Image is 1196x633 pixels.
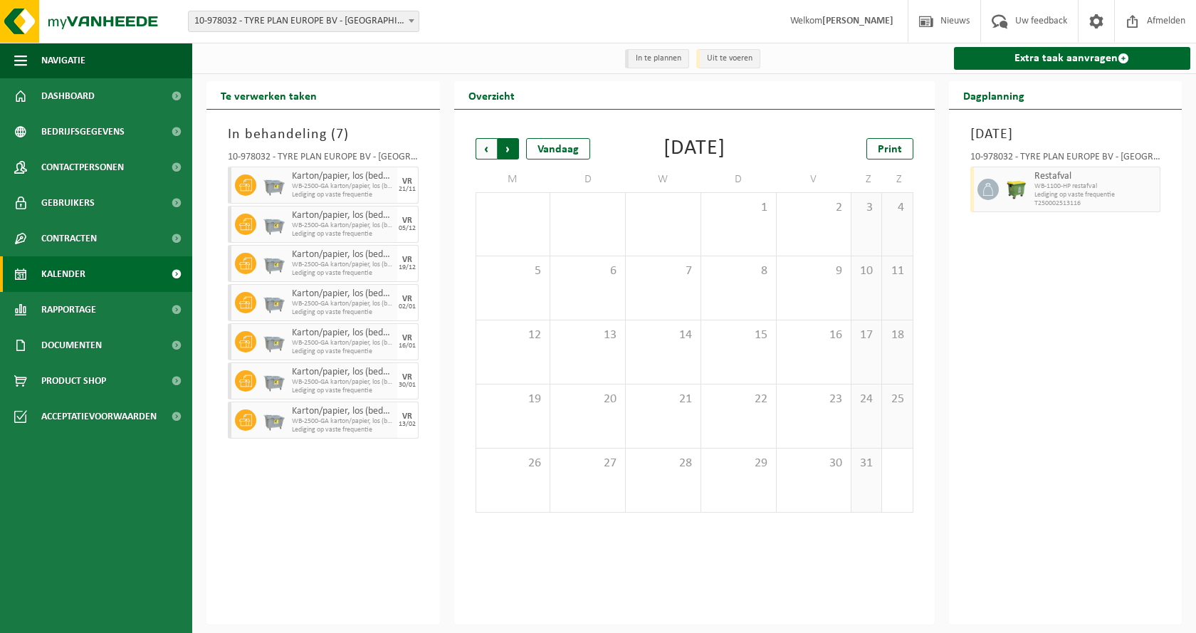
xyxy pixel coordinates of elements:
div: [DATE] [663,138,725,159]
span: WB-2500-GA karton/papier, los (bedrijven) [292,417,394,426]
div: VR [402,216,412,225]
span: Rapportage [41,292,96,328]
span: WB-2500-GA karton/papier, los (bedrijven) [292,339,394,347]
img: WB-2500-GAL-GY-01 [263,214,285,235]
span: WB-2500-GA karton/papier, los (bedrijven) [292,261,394,269]
span: Documenten [41,328,102,363]
span: Bedrijfsgegevens [41,114,125,150]
img: WB-2500-GAL-GY-01 [263,409,285,431]
span: Lediging op vaste frequentie [292,191,394,199]
span: Lediging op vaste frequentie [292,387,394,395]
td: M [476,167,551,192]
div: 19/12 [399,264,416,271]
span: 30 [784,456,844,471]
h3: [DATE] [970,124,1161,145]
img: WB-2500-GAL-GY-01 [263,253,285,274]
span: WB-2500-GA karton/papier, los (bedrijven) [292,300,394,308]
span: Lediging op vaste frequentie [292,347,394,356]
div: Vandaag [526,138,590,159]
span: Acceptatievoorwaarden [41,399,157,434]
span: 26 [483,456,543,471]
span: Karton/papier, los (bedrijven) [292,210,394,221]
span: Lediging op vaste frequentie [1034,191,1157,199]
span: 29 [708,456,769,471]
span: T250002513116 [1034,199,1157,208]
span: Kalender [41,256,85,292]
div: 30/01 [399,382,416,389]
div: 10-978032 - TYRE PLAN EUROPE BV - [GEOGRAPHIC_DATA] [970,152,1161,167]
span: 20 [557,392,618,407]
span: Karton/papier, los (bedrijven) [292,288,394,300]
span: Lediging op vaste frequentie [292,269,394,278]
span: 31 [859,456,874,471]
td: V [777,167,852,192]
div: 02/01 [399,303,416,310]
a: Print [866,138,913,159]
td: W [626,167,701,192]
span: 18 [889,328,905,343]
h2: Te verwerken taken [206,81,331,109]
span: Product Shop [41,363,106,399]
img: WB-2500-GAL-GY-01 [263,331,285,352]
span: Restafval [1034,171,1157,182]
strong: [PERSON_NAME] [822,16,893,26]
img: WB-2500-GAL-GY-01 [263,370,285,392]
span: Print [878,144,902,155]
td: D [701,167,777,192]
span: WB-2500-GA karton/papier, los (bedrijven) [292,182,394,191]
span: Contracten [41,221,97,256]
span: 8 [708,263,769,279]
span: Vorige [476,138,497,159]
span: 7 [633,263,693,279]
td: D [550,167,626,192]
span: 28 [633,456,693,471]
span: 14 [633,328,693,343]
li: Uit te voeren [696,49,760,68]
span: 10-978032 - TYRE PLAN EUROPE BV - KALMTHOUT [189,11,419,31]
span: WB-1100-HP restafval [1034,182,1157,191]
span: 23 [784,392,844,407]
span: 15 [708,328,769,343]
span: 4 [889,200,905,216]
div: 16/01 [399,342,416,350]
span: 16 [784,328,844,343]
span: WB-2500-GA karton/papier, los (bedrijven) [292,378,394,387]
div: 10-978032 - TYRE PLAN EUROPE BV - [GEOGRAPHIC_DATA] [228,152,419,167]
span: 7 [336,127,344,142]
span: Contactpersonen [41,150,124,185]
h2: Overzicht [454,81,529,109]
div: VR [402,177,412,186]
img: WB-2500-GAL-GY-01 [263,292,285,313]
span: 17 [859,328,874,343]
span: Dashboard [41,78,95,114]
span: 27 [557,456,618,471]
span: Lediging op vaste frequentie [292,426,394,434]
span: 3 [859,200,874,216]
span: Volgende [498,138,519,159]
span: 12 [483,328,543,343]
span: 5 [483,263,543,279]
h2: Dagplanning [949,81,1039,109]
div: VR [402,295,412,303]
span: 19 [483,392,543,407]
div: VR [402,412,412,421]
span: Lediging op vaste frequentie [292,308,394,317]
td: Z [851,167,882,192]
span: 10 [859,263,874,279]
span: 24 [859,392,874,407]
td: Z [882,167,913,192]
div: 13/02 [399,421,416,428]
a: Extra taak aanvragen [954,47,1191,70]
div: 21/11 [399,186,416,193]
span: 9 [784,263,844,279]
h3: In behandeling ( ) [228,124,419,145]
div: VR [402,334,412,342]
span: 13 [557,328,618,343]
span: Gebruikers [41,185,95,221]
span: Navigatie [41,43,85,78]
span: Karton/papier, los (bedrijven) [292,328,394,339]
span: Karton/papier, los (bedrijven) [292,367,394,378]
div: VR [402,373,412,382]
span: 1 [708,200,769,216]
span: WB-2500-GA karton/papier, los (bedrijven) [292,221,394,230]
